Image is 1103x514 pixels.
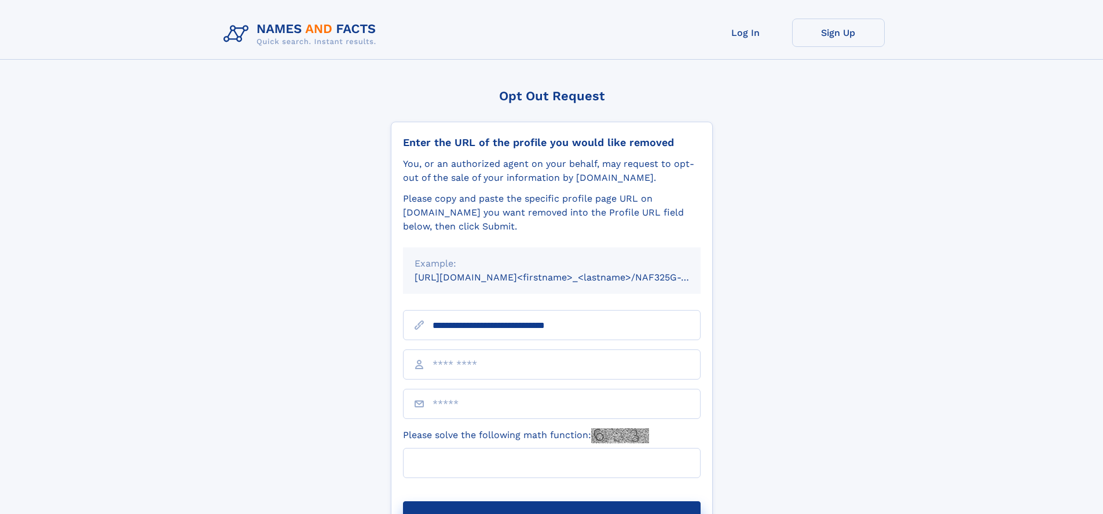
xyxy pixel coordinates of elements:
div: You, or an authorized agent on your behalf, may request to opt-out of the sale of your informatio... [403,157,701,185]
small: [URL][DOMAIN_NAME]<firstname>_<lastname>/NAF325G-xxxxxxxx [415,272,723,283]
div: Example: [415,257,689,271]
img: Logo Names and Facts [219,19,386,50]
a: Sign Up [792,19,885,47]
div: Enter the URL of the profile you would like removed [403,136,701,149]
a: Log In [699,19,792,47]
label: Please solve the following math function: [403,428,649,443]
div: Opt Out Request [391,89,713,103]
div: Please copy and paste the specific profile page URL on [DOMAIN_NAME] you want removed into the Pr... [403,192,701,234]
